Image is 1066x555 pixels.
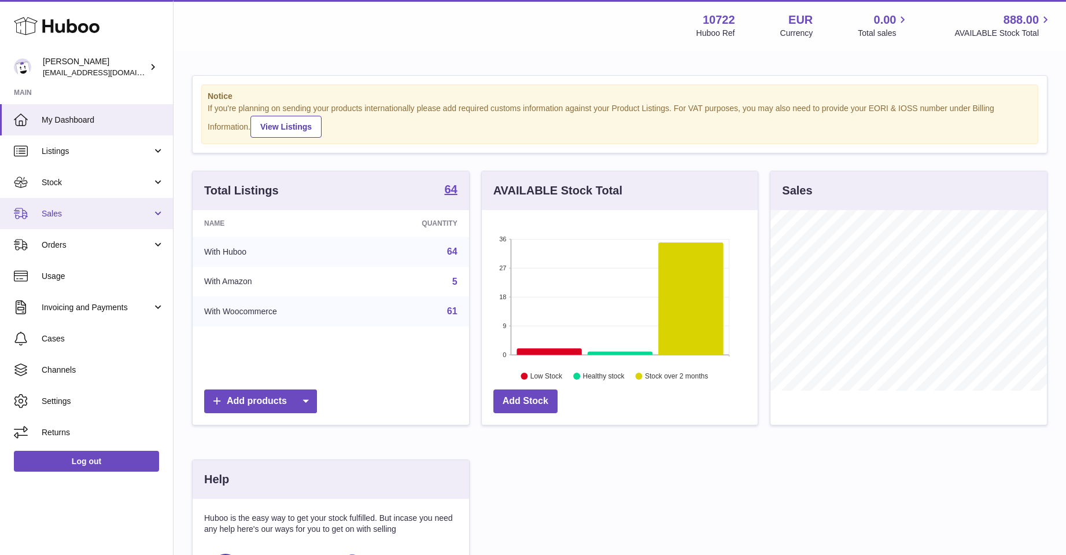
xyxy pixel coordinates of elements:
text: Healthy stock [582,372,625,380]
text: Low Stock [530,372,563,380]
p: Huboo is the easy way to get your stock fulfilled. But incase you need any help here's our ways f... [204,513,458,535]
a: 61 [447,306,458,316]
text: 0 [503,351,506,358]
span: Returns [42,427,164,438]
span: Orders [42,240,152,251]
div: Huboo Ref [696,28,735,39]
text: 36 [499,236,506,242]
a: Add products [204,389,317,413]
strong: EUR [788,12,813,28]
td: With Woocommerce [193,296,364,326]
a: View Listings [250,116,322,138]
td: With Huboo [193,237,364,267]
a: Log out [14,451,159,472]
a: 888.00 AVAILABLE Stock Total [954,12,1052,39]
img: sales@plantcaretools.com [14,58,31,76]
span: Settings [42,396,164,407]
span: Sales [42,208,152,219]
span: 888.00 [1004,12,1039,28]
span: My Dashboard [42,115,164,126]
span: Listings [42,146,152,157]
text: 9 [503,322,506,329]
a: Add Stock [493,389,558,413]
h3: Total Listings [204,183,279,199]
h3: Help [204,472,229,487]
a: 0.00 Total sales [858,12,909,39]
h3: Sales [782,183,812,199]
div: Currency [780,28,813,39]
span: Stock [42,177,152,188]
span: Channels [42,365,164,376]
div: [PERSON_NAME] [43,56,147,78]
span: Total sales [858,28,909,39]
strong: Notice [208,91,1032,102]
strong: 10722 [703,12,735,28]
span: 0.00 [874,12,897,28]
span: Invoicing and Payments [42,302,152,313]
span: Usage [42,271,164,282]
a: 64 [447,247,458,256]
strong: 64 [444,183,457,195]
th: Quantity [364,210,469,237]
td: With Amazon [193,267,364,297]
text: 18 [499,293,506,300]
text: Stock over 2 months [645,372,708,380]
text: 27 [499,264,506,271]
div: If you're planning on sending your products internationally please add required customs informati... [208,103,1032,138]
span: Cases [42,333,164,344]
a: 5 [452,277,458,286]
a: 64 [444,183,457,197]
h3: AVAILABLE Stock Total [493,183,622,199]
th: Name [193,210,364,237]
span: [EMAIL_ADDRESS][DOMAIN_NAME] [43,68,170,77]
span: AVAILABLE Stock Total [954,28,1052,39]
